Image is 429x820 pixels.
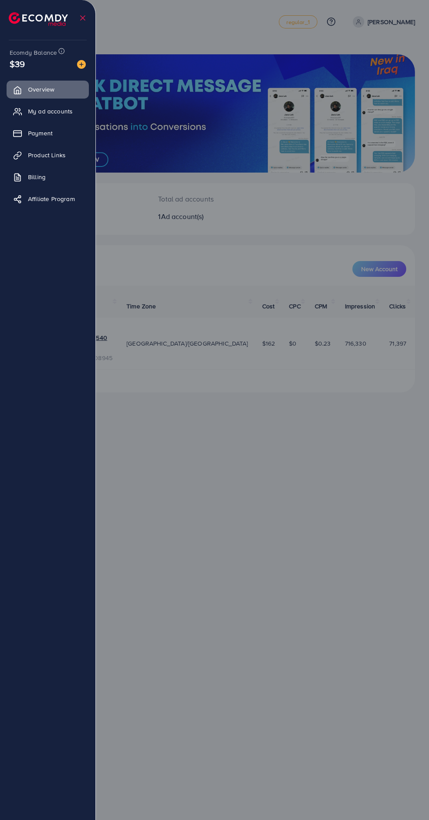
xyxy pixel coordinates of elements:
[77,60,86,69] img: image
[28,107,73,116] span: My ad accounts
[28,194,75,203] span: Affiliate Program
[28,173,46,181] span: Billing
[392,781,422,813] iframe: Chat
[7,168,89,186] a: Billing
[28,85,54,94] span: Overview
[7,190,89,208] a: Affiliate Program
[7,81,89,98] a: Overview
[7,124,89,142] a: Payment
[7,146,89,164] a: Product Links
[7,102,89,120] a: My ad accounts
[28,151,66,159] span: Product Links
[10,48,57,57] span: Ecomdy Balance
[28,129,53,138] span: Payment
[10,57,25,70] span: $39
[9,12,68,26] img: logo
